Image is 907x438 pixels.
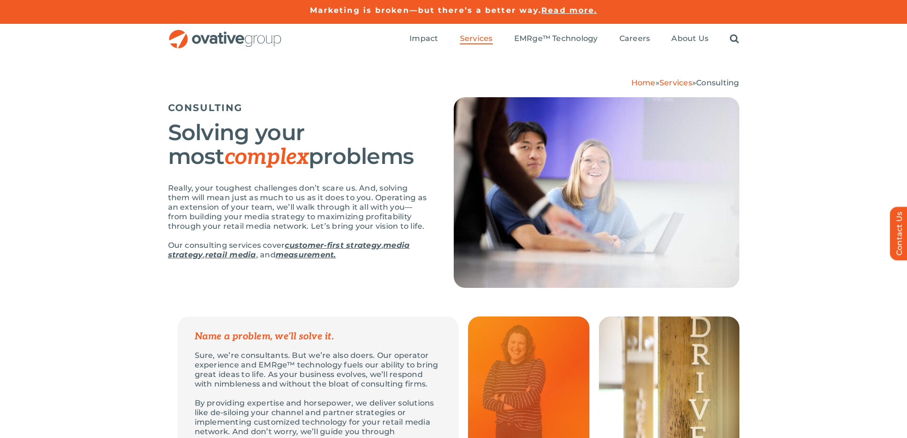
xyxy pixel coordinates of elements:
[168,121,430,169] h2: Solving your most problems
[168,29,282,38] a: OG_Full_horizontal_RGB
[276,250,336,259] a: measurement.
[659,78,692,87] a: Services
[454,97,739,288] img: Consulting – Hero
[168,102,430,113] h5: CONSULTING
[205,250,256,259] a: retail media
[619,34,650,43] span: Careers
[460,34,493,44] a: Services
[195,332,441,341] p: Name a problem, we’ll solve it.
[225,144,309,171] em: complex
[460,34,493,43] span: Services
[285,241,381,250] a: customer-first strategy
[671,34,708,44] a: About Us
[409,34,438,43] span: Impact
[631,78,739,87] span: » »
[619,34,650,44] a: Careers
[409,24,739,54] nav: Menu
[514,34,598,44] a: EMRge™ Technology
[195,351,441,389] p: Sure, we’re consultants. But we’re also doers. Our operator experience and EMRge™ technology fuel...
[409,34,438,44] a: Impact
[631,78,656,87] a: Home
[514,34,598,43] span: EMRge™ Technology
[168,241,430,260] p: Our consulting services cover , , , and
[696,78,739,87] span: Consulting
[168,241,410,259] a: media strategy
[310,6,542,15] a: Marketing is broken—but there’s a better way.
[541,6,597,15] a: Read more.
[168,183,430,231] p: Really, your toughest challenges don’t scare us. And, solving them will mean just as much to us a...
[730,34,739,44] a: Search
[671,34,708,43] span: About Us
